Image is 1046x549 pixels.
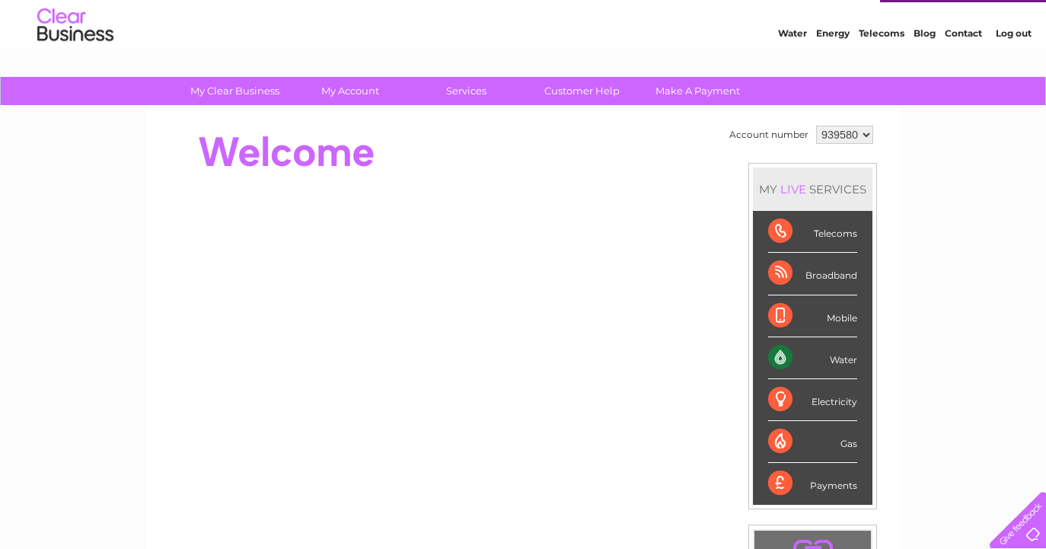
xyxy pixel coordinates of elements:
a: Contact [945,65,982,76]
div: Broadband [768,253,857,295]
a: Energy [816,65,850,76]
a: Blog [914,65,936,76]
div: Telecoms [768,211,857,253]
a: Make A Payment [635,77,761,105]
a: My Clear Business [172,77,298,105]
div: LIVE [777,182,809,196]
img: logo.png [37,40,114,86]
a: Customer Help [519,77,645,105]
a: Water [778,65,807,76]
a: Services [403,77,529,105]
a: Log out [996,65,1032,76]
div: MY SERVICES [753,168,872,211]
div: Payments [768,463,857,504]
div: Mobile [768,295,857,337]
a: My Account [288,77,413,105]
a: Telecoms [859,65,904,76]
td: Account number [726,122,812,148]
div: Water [768,337,857,379]
div: Electricity [768,379,857,421]
a: 0333 014 3131 [759,8,864,27]
div: Clear Business is a trading name of Verastar Limited (registered in [GEOGRAPHIC_DATA] No. 3667643... [164,8,884,74]
div: Gas [768,421,857,463]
